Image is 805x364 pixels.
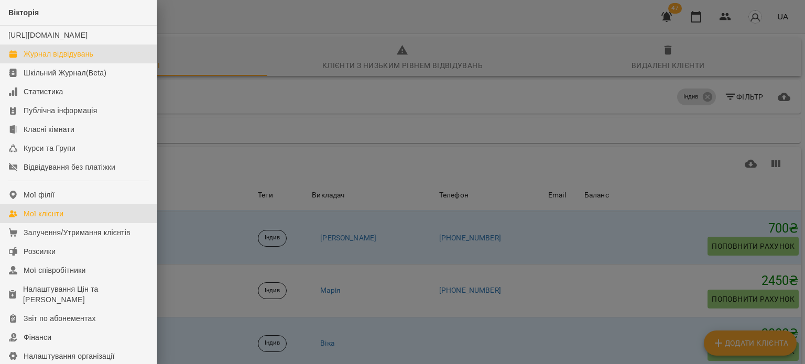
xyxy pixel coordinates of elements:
div: Мої клієнти [24,208,63,219]
div: Залучення/Утримання клієнтів [24,227,130,238]
div: Класні кімнати [24,124,74,135]
div: Мої співробітники [24,265,86,275]
span: Вікторія [8,8,39,17]
div: Публічна інформація [24,105,97,116]
div: Відвідування без платіжки [24,162,115,172]
div: Мої філії [24,190,55,200]
div: Статистика [24,86,63,97]
div: Розсилки [24,246,56,257]
div: Фінанси [24,332,51,343]
a: [URL][DOMAIN_NAME] [8,31,88,39]
div: Шкільний Журнал(Beta) [24,68,106,78]
div: Звіт по абонементах [24,313,96,324]
div: Журнал відвідувань [24,49,93,59]
div: Налаштування Цін та [PERSON_NAME] [23,284,148,305]
div: Налаштування організації [24,351,115,361]
div: Курси та Групи [24,143,75,153]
